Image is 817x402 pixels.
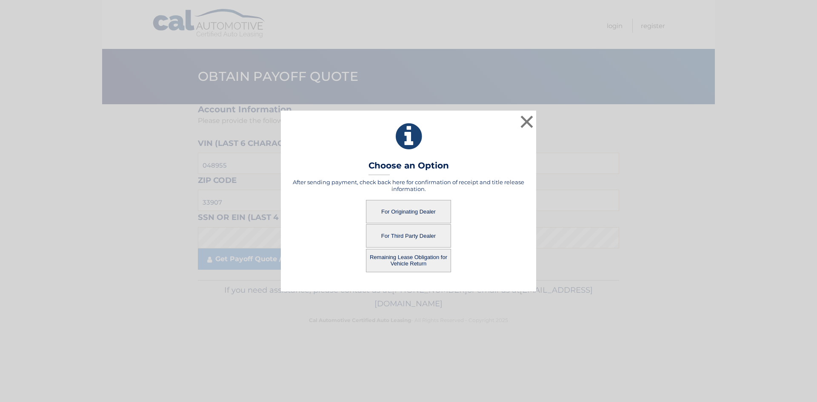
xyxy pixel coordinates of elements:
[518,113,535,130] button: ×
[366,200,451,223] button: For Originating Dealer
[366,249,451,272] button: Remaining Lease Obligation for Vehicle Return
[369,160,449,175] h3: Choose an Option
[291,179,526,192] h5: After sending payment, check back here for confirmation of receipt and title release information.
[366,224,451,248] button: For Third Party Dealer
